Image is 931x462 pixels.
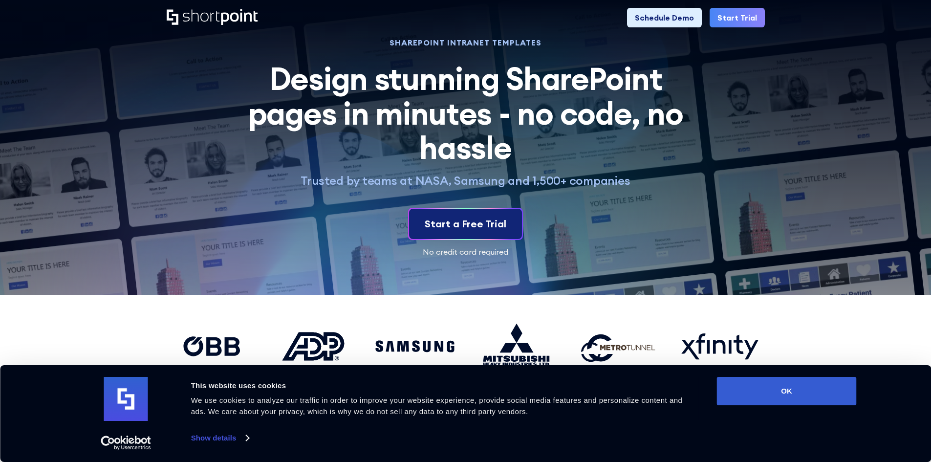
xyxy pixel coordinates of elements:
a: Start Trial [710,8,765,27]
p: Trusted by teams at NASA, Samsung and 1,500+ companies [237,173,694,188]
h2: Design stunning SharePoint pages in minutes - no code, no hassle [237,62,694,165]
div: Start a Free Trial [425,217,506,231]
span: We use cookies to analyze our traffic in order to improve your website experience, provide social... [191,396,683,416]
a: Schedule Demo [627,8,702,27]
h1: SHAREPOINT INTRANET TEMPLATES [237,39,694,46]
img: logo [104,377,148,421]
a: Show details [191,431,249,445]
a: Home [167,9,258,26]
div: This website uses cookies [191,380,695,392]
div: No credit card required [167,248,765,256]
a: Start a Free Trial [409,209,522,239]
a: Usercentrics Cookiebot - opens in a new window [83,436,169,450]
button: OK [717,377,857,405]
